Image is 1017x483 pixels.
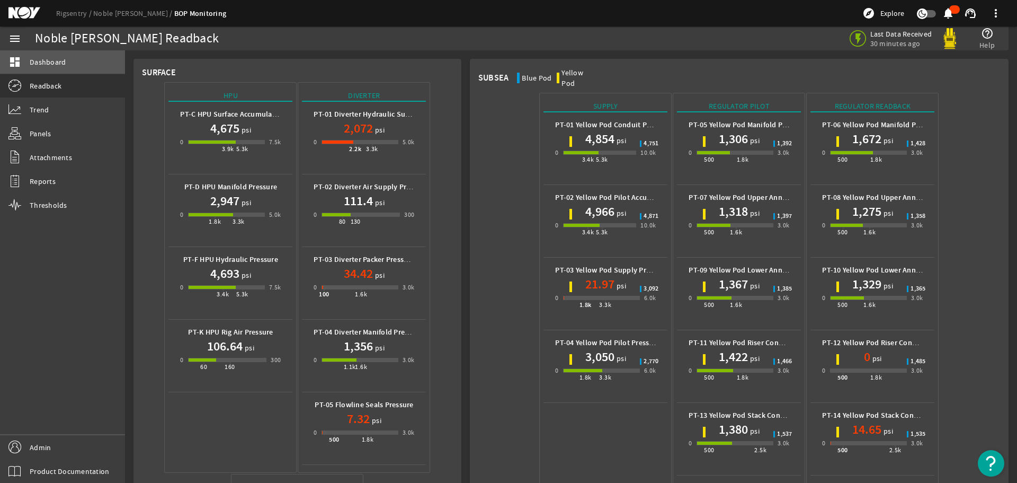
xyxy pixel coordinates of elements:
[366,144,378,154] div: 3.3k
[644,365,656,376] div: 6.0k
[344,362,356,372] div: 1.1k
[689,147,692,158] div: 0
[180,137,183,147] div: 0
[911,365,923,376] div: 3.0k
[778,220,790,231] div: 3.0k
[822,265,959,275] b: PT-10 Yellow Pod Lower Annular Pressure
[269,137,281,147] div: 7.5k
[719,348,748,365] h1: 1,422
[870,29,932,39] span: Last Data Received
[748,426,760,436] span: psi
[585,203,614,220] h1: 4,966
[644,358,658,365] span: 2,770
[302,90,426,102] div: Diverter
[210,265,239,282] h1: 4,693
[778,293,790,303] div: 3.0k
[599,300,611,310] div: 3.3k
[180,282,183,293] div: 0
[822,192,959,203] b: PT-08 Yellow Pod Upper Annular Pressure
[329,434,339,445] div: 500
[942,7,954,20] mat-icon: notifications
[314,427,317,438] div: 0
[822,120,940,130] b: PT-06 Yellow Pod Manifold Pressure
[555,120,671,130] b: PT-01 Yellow Pod Conduit Pressure
[911,213,925,219] span: 1,358
[30,128,51,139] span: Panels
[56,8,93,18] a: Rigsentry
[689,265,843,275] b: PT-09 Yellow Pod Lower Annular Pilot Pressure
[403,355,415,365] div: 3.0k
[644,213,658,219] span: 4,871
[822,293,825,303] div: 0
[579,300,592,310] div: 1.8k
[911,438,923,449] div: 3.0k
[555,293,558,303] div: 0
[315,400,413,410] b: PT-05 Flowline Seals Pressure
[748,208,760,218] span: psi
[719,421,748,438] h1: 1,380
[978,450,1004,477] button: Open Resource Center
[555,220,558,231] div: 0
[225,362,235,372] div: 160
[239,125,251,135] span: psi
[778,147,790,158] div: 3.0k
[614,280,626,291] span: psi
[478,73,509,83] div: Subsea
[911,140,925,147] span: 1,428
[778,365,790,376] div: 3.0k
[339,216,346,227] div: 80
[852,130,881,147] h1: 1,672
[184,182,278,192] b: PT-D HPU Manifold Pressure
[30,442,51,453] span: Admin
[837,227,847,238] div: 500
[582,154,594,165] div: 3.4k
[271,355,281,365] div: 300
[748,135,760,146] span: psi
[777,213,792,219] span: 1,397
[737,154,749,165] div: 1.8k
[730,227,742,238] div: 1.6k
[911,220,923,231] div: 3.0k
[737,372,749,383] div: 1.8k
[837,445,847,455] div: 500
[319,289,329,300] div: 100
[822,220,825,231] div: 0
[981,27,994,40] mat-icon: help_outline
[314,109,450,119] b: PT-01 Diverter Hydraulic Supply Pressure
[704,154,714,165] div: 500
[837,300,847,310] div: 500
[863,300,876,310] div: 1.6k
[822,410,1000,420] b: PT-14 Yellow Pod Stack Connector Regulator Pressure
[870,353,882,364] span: psi
[881,208,893,218] span: psi
[614,208,626,218] span: psi
[881,135,893,146] span: psi
[555,147,558,158] div: 0
[689,438,692,449] div: 0
[719,276,748,293] h1: 1,367
[911,293,923,303] div: 3.0k
[239,197,251,208] span: psi
[748,353,760,364] span: psi
[314,182,428,192] b: PT-02 Diverter Air Supply Pressure
[355,289,367,300] div: 1.6k
[269,209,281,220] div: 5.0k
[862,7,875,20] mat-icon: explore
[911,147,923,158] div: 3.0k
[314,327,422,337] b: PT-04 Diverter Manifold Pressure
[314,137,317,147] div: 0
[689,220,692,231] div: 0
[314,355,317,365] div: 0
[614,353,626,364] span: psi
[243,343,254,353] span: psi
[881,280,893,291] span: psi
[188,327,273,337] b: PT-K HPU Rig Air Pressure
[351,216,361,227] div: 130
[644,286,658,292] span: 3,092
[983,1,1009,26] button: more_vert
[93,8,174,18] a: Noble [PERSON_NAME]
[704,300,714,310] div: 500
[555,338,660,348] b: PT-04 Yellow Pod Pilot Pressure
[373,343,385,353] span: psi
[585,276,614,293] h1: 21.97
